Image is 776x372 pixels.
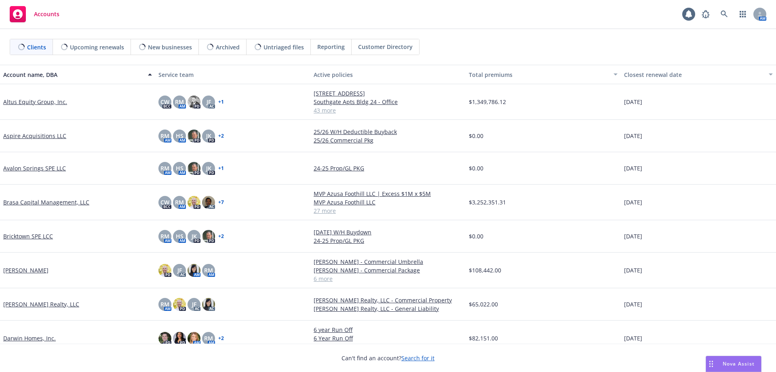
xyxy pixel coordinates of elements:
[624,132,642,140] span: [DATE]
[314,189,462,198] a: MVP Azusa Foothill LLC | Excess $1M x $5M
[3,98,67,106] a: Altus Equity Group, Inc.
[624,266,642,274] span: [DATE]
[160,300,169,308] span: RM
[160,198,169,206] span: CW
[469,98,506,106] span: $1,349,786.12
[314,70,462,79] div: Active policies
[27,43,46,51] span: Clients
[175,98,184,106] span: RM
[175,198,184,206] span: RM
[314,164,462,172] a: 24-25 Prop/GL PKG
[188,264,200,277] img: photo
[314,206,462,215] a: 27 more
[723,360,755,367] span: Nova Assist
[202,298,215,311] img: photo
[314,334,462,342] a: 6 Year Run Off
[314,257,462,266] a: [PERSON_NAME] - Commercial Umbrella
[176,132,183,140] span: HS
[706,356,716,372] div: Drag to move
[358,43,413,51] span: Customer Directory
[314,106,462,115] a: 43 more
[3,300,79,308] a: [PERSON_NAME] Realty, LLC
[624,232,642,240] span: [DATE]
[173,332,186,345] img: photo
[192,232,197,240] span: JK
[148,43,192,51] span: New businesses
[6,3,63,26] a: Accounts
[177,266,182,274] span: JF
[176,232,183,240] span: HS
[188,332,200,345] img: photo
[314,274,462,283] a: 6 more
[3,334,56,342] a: Darwin Homes, Inc.
[188,96,200,108] img: photo
[158,332,171,345] img: photo
[188,162,200,175] img: photo
[624,70,764,79] div: Closest renewal date
[207,98,211,106] span: JF
[624,300,642,308] span: [DATE]
[3,164,66,172] a: Avalon Springs SPE LLC
[314,128,462,136] a: 25/26 W/H Deductible Buyback
[3,70,143,79] div: Account name, DBA
[469,70,609,79] div: Total premiums
[3,232,53,240] a: Bricktown SPE LCC
[624,98,642,106] span: [DATE]
[314,304,462,313] a: [PERSON_NAME] Realty, LLC - General Liability
[466,65,621,84] button: Total premiums
[469,164,483,172] span: $0.00
[206,132,211,140] span: JK
[314,136,462,145] a: 25/26 Commercial Pkg
[624,334,642,342] span: [DATE]
[188,130,200,142] img: photo
[314,342,462,351] a: 2 more
[160,132,169,140] span: RM
[216,43,240,51] span: Archived
[342,354,434,362] span: Can't find an account?
[202,196,215,209] img: photo
[314,266,462,274] a: [PERSON_NAME] - Commercial Package
[160,164,169,172] span: RM
[155,65,310,84] button: Service team
[735,6,751,22] a: Switch app
[202,230,215,243] img: photo
[158,264,171,277] img: photo
[264,43,304,51] span: Untriaged files
[698,6,714,22] a: Report a Bug
[160,232,169,240] span: RM
[204,266,213,274] span: RM
[218,100,224,104] a: + 1
[469,300,498,308] span: $65,022.00
[401,354,434,362] a: Search for it
[218,200,224,205] a: + 7
[34,11,59,17] span: Accounts
[310,65,466,84] button: Active policies
[158,70,307,79] div: Service team
[3,198,89,206] a: Brasa Capital Management, LLC
[70,43,124,51] span: Upcoming renewals
[314,228,462,236] a: [DATE] W/H Buydown
[206,164,211,172] span: JK
[624,198,642,206] span: [DATE]
[469,266,501,274] span: $108,442.00
[317,43,345,51] span: Reporting
[173,298,186,311] img: photo
[160,98,169,106] span: CW
[176,164,183,172] span: HS
[624,164,642,172] span: [DATE]
[314,325,462,334] a: 6 year Run Off
[621,65,776,84] button: Closest renewal date
[3,132,66,140] a: Aspire Acquisitions LLC
[218,336,224,341] a: + 2
[314,236,462,245] a: 24-25 Prop/GL PKG
[218,134,224,138] a: + 2
[314,89,462,98] a: [STREET_ADDRESS]
[314,98,462,106] a: Southgate Apts Bldg 24 - Office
